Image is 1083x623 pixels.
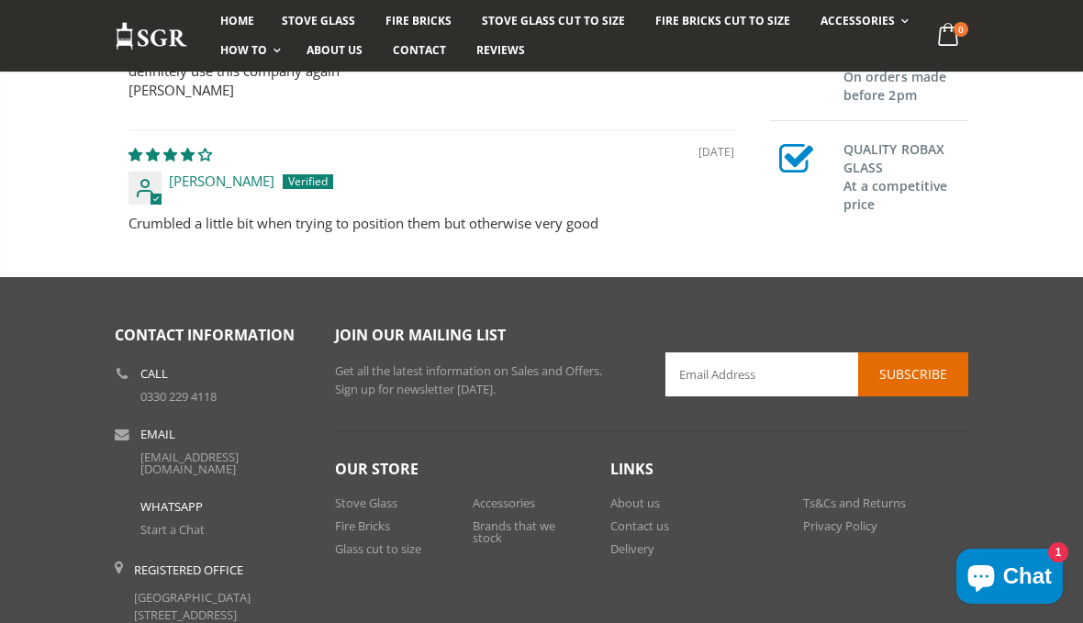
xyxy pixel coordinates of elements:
[698,145,734,161] span: [DATE]
[642,6,804,36] a: Fire Bricks Cut To Size
[128,145,212,163] span: 4 star review
[655,13,790,28] span: Fire Bricks Cut To Size
[821,13,895,28] span: Accessories
[951,549,1068,608] inbox-online-store-chat: Shopify online store chat
[610,495,660,511] a: About us
[335,362,638,398] p: Get all the latest information on Sales and Offers. Sign up for newsletter [DATE].
[140,428,175,440] b: Email
[335,517,390,534] a: Fire Bricks
[665,352,968,396] input: Email Address
[335,459,419,479] span: Our Store
[807,6,918,36] a: Accessories
[335,540,421,557] a: Glass cut to size
[473,517,555,546] a: Brands that we stock
[307,42,363,58] span: About us
[468,6,638,36] a: Stove Glass Cut To Size
[293,36,376,65] a: About us
[803,517,877,534] a: Privacy Policy
[372,6,465,36] a: Fire Bricks
[115,21,188,51] img: Stove Glass Replacement
[207,36,290,65] a: How To
[140,501,203,513] b: WhatsApp
[268,6,369,36] a: Stove Glass
[128,214,734,233] p: Crumbled a little bit when trying to position them but otherwise very good
[115,325,295,345] span: Contact Information
[476,42,525,58] span: Reviews
[463,36,539,65] a: Reviews
[220,42,267,58] span: How To
[140,449,239,477] a: [EMAIL_ADDRESS][DOMAIN_NAME]
[954,22,968,37] span: 0
[385,13,452,28] span: Fire Bricks
[335,325,506,345] span: Join our mailing list
[140,388,217,405] a: 0330 229 4118
[335,495,397,511] a: Stove Glass
[207,6,268,36] a: Home
[169,172,274,190] span: [PERSON_NAME]
[843,137,968,214] h3: QUALITY ROBAX GLASS At a competitive price
[140,521,205,538] a: Start a Chat
[610,540,654,557] a: Delivery
[931,18,968,54] a: 0
[220,13,254,28] span: Home
[610,459,653,479] span: Links
[610,517,669,534] a: Contact us
[282,13,355,28] span: Stove Glass
[140,368,168,380] b: Call
[393,42,446,58] span: Contact
[482,13,624,28] span: Stove Glass Cut To Size
[858,352,968,396] button: Subscribe
[134,562,243,578] b: Registered Office
[803,495,906,511] a: Ts&Cs and Returns
[379,36,460,65] a: Contact
[473,495,535,511] a: Accessories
